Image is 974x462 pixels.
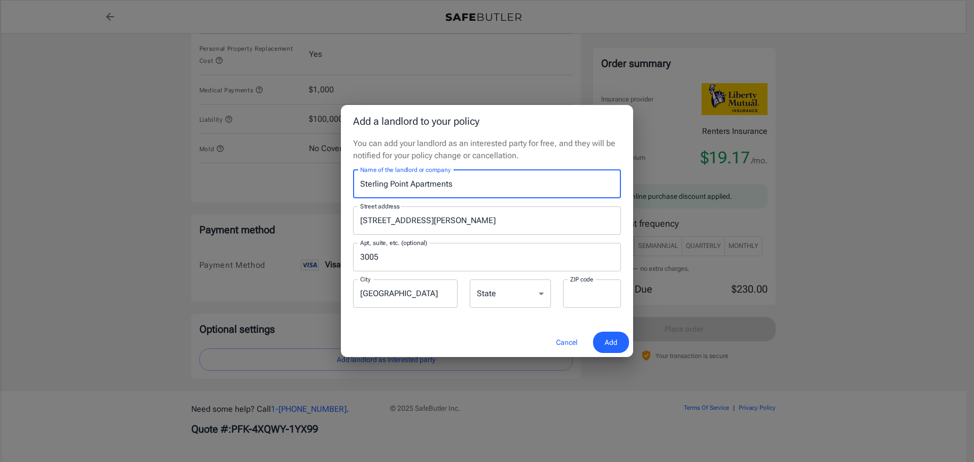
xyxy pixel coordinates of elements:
p: You can add your landlord as an interested party for free, and they will be notified for your pol... [353,137,621,162]
label: Name of the landlord or company [360,165,450,174]
h2: Add a landlord to your policy [341,105,633,137]
label: Apt, suite, etc. (optional) [360,238,427,247]
label: City [360,275,370,283]
label: Street address [360,202,400,210]
label: ZIP code [570,275,594,283]
button: Cancel [544,332,589,353]
span: Add [605,336,617,349]
button: Add [593,332,629,353]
